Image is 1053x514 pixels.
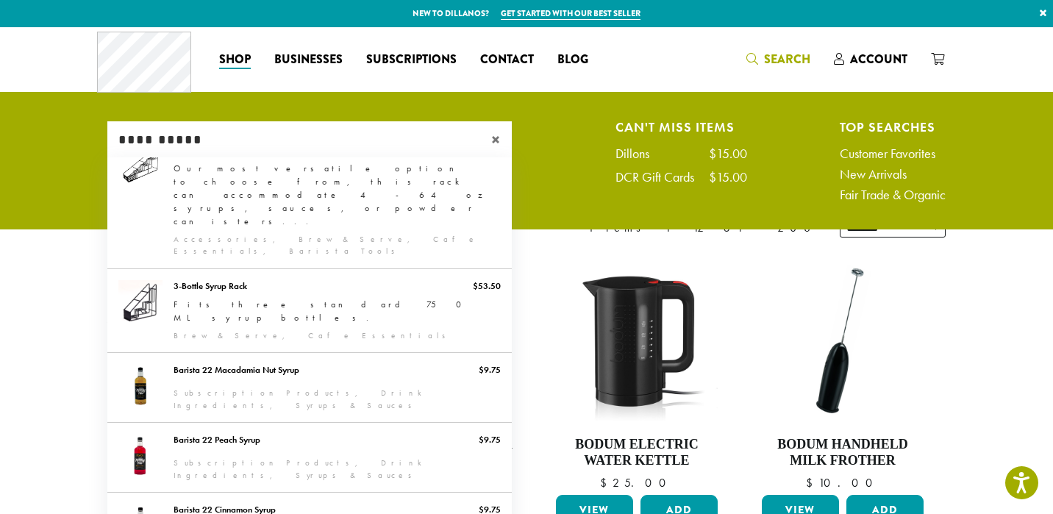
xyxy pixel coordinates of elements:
h4: Bodum Electric Water Kettle [552,437,721,468]
div: Dillons [615,147,664,160]
a: Customer Favorites [840,147,946,160]
span: $ [806,475,818,490]
a: Shop [207,48,263,71]
a: Get started with our best seller [501,7,640,20]
a: Search [735,47,822,71]
img: DP3927.01-002.png [758,256,927,425]
span: Account [850,51,907,68]
img: DP3955.01.png [552,256,721,425]
span: $ [600,475,613,490]
a: Fair Trade & Organic [840,188,946,201]
a: Bodum Electric Water Kettle $25.00 [552,256,721,489]
h4: Bodum Handheld Milk Frother [758,437,927,468]
span: Contact [480,51,534,69]
bdi: 10.00 [806,475,879,490]
div: $15.00 [709,147,747,160]
span: × [491,131,512,149]
bdi: 25.00 [600,475,673,490]
div: $15.00 [709,171,747,184]
span: Businesses [274,51,343,69]
span: Blog [557,51,588,69]
span: Shop [219,51,251,69]
h4: Top Searches [840,121,946,132]
h4: Can't Miss Items [615,121,747,132]
span: Subscriptions [366,51,457,69]
a: Bodum Handheld Milk Frother $10.00 [758,256,927,489]
span: Search [764,51,810,68]
div: DCR Gift Cards [615,171,709,184]
a: New Arrivals [840,168,946,181]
